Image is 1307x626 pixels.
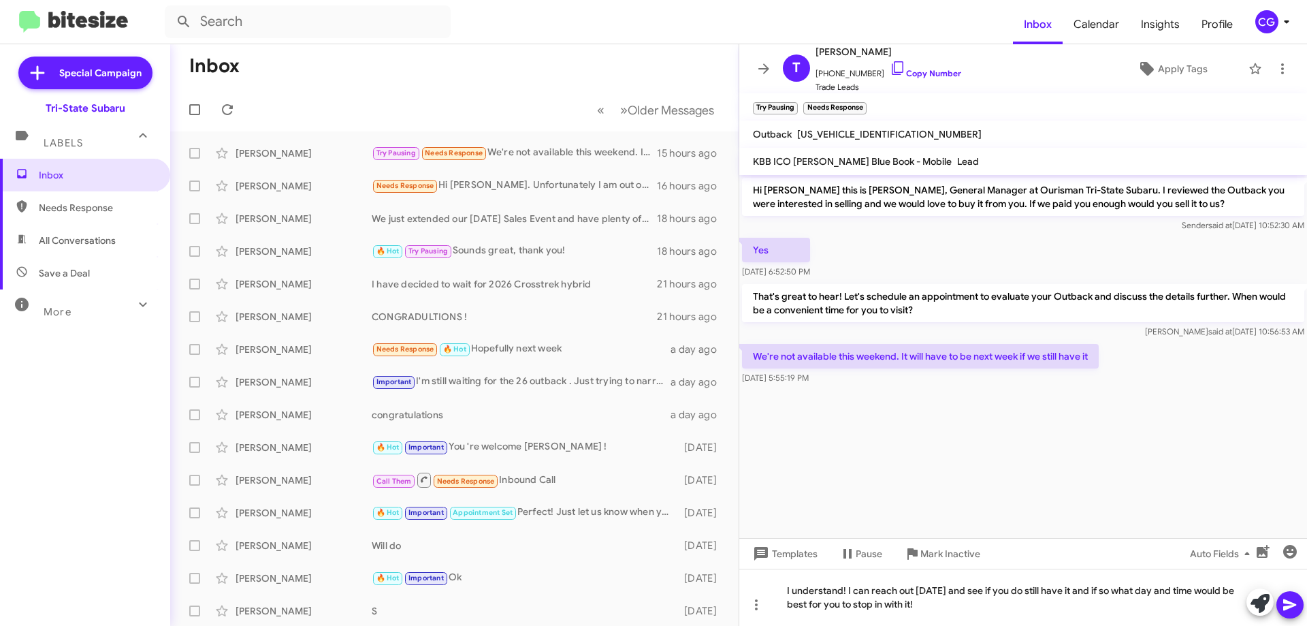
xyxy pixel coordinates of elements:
span: Inbox [39,168,155,182]
div: [PERSON_NAME] [236,179,372,193]
p: Hi [PERSON_NAME] this is [PERSON_NAME], General Manager at Ourisman Tri-State Subaru. I reviewed ... [742,178,1304,216]
span: [DATE] 5:55:19 PM [742,373,809,383]
div: [DATE] [677,539,728,552]
small: Needs Response [803,102,866,114]
div: 18 hours ago [657,245,728,258]
div: [PERSON_NAME] [236,310,372,324]
span: [US_VEHICLE_IDENTIFICATION_NUMBER] [797,128,982,140]
div: [PERSON_NAME] [236,375,372,389]
p: That's great to hear! Let's schedule an appointment to evaluate your Outback and discuss the deta... [742,284,1304,322]
p: Yes [742,238,810,262]
a: Copy Number [890,68,961,78]
div: [DATE] [677,572,728,585]
span: Templates [750,542,818,566]
span: Outback [753,128,792,140]
a: Insights [1130,5,1191,44]
div: 21 hours ago [657,310,728,324]
span: Important [408,443,444,452]
span: Older Messages [628,103,714,118]
span: Apply Tags [1158,57,1208,81]
p: We're not available this weekend. It will have to be next week if we still have it [742,344,1099,369]
span: Try Pausing [408,247,448,255]
button: Next [612,96,722,124]
div: Tri-State Subaru [46,101,125,115]
div: We just extended our [DATE] Sales Event and have plenty of Forester Hybrid models in-stock! Let's... [372,212,657,225]
div: [PERSON_NAME] [236,441,372,454]
span: Appointment Set [453,508,513,517]
div: Perfect! Just let us know when you arrive around 1 or 2, and we'll be ready to assist you. Lookin... [372,505,677,520]
div: a day ago [671,375,728,389]
span: [PERSON_NAME] [DATE] 10:56:53 AM [1145,326,1304,337]
span: 🔥 Hot [376,443,400,452]
span: Auto Fields [1190,542,1255,566]
button: Auto Fields [1179,542,1266,566]
span: More [44,306,71,318]
span: Try Pausing [376,148,416,157]
span: said at [1208,326,1232,337]
div: We're not available this weekend. It will have to be next week if we still have it [372,145,657,161]
div: I understand! I can reach out [DATE] and see if you do still have it and if so what day and time ... [739,569,1307,626]
span: [PHONE_NUMBER] [816,60,961,80]
div: Hi [PERSON_NAME]. Unfortunately I am out of state ([US_STATE]) and have to schedule some time to ... [372,178,657,193]
a: Inbox [1013,5,1063,44]
div: a day ago [671,343,728,356]
span: » [620,101,628,119]
div: [DATE] [677,473,728,487]
div: [PERSON_NAME] [236,277,372,291]
div: [PERSON_NAME] [236,572,372,585]
div: You 're welcome [PERSON_NAME] ! [372,439,677,455]
span: Important [408,508,444,517]
div: a day ago [671,408,728,422]
div: S [372,604,677,618]
span: said at [1208,220,1232,230]
div: 15 hours ago [657,146,728,160]
button: Pause [828,542,893,566]
span: Save a Deal [39,266,90,280]
div: [PERSON_NAME] [236,539,372,552]
button: Apply Tags [1102,57,1242,81]
div: Ok [372,570,677,586]
div: [DATE] [677,506,728,520]
div: [PERSON_NAME] [236,343,372,356]
div: I'm still waiting for the 26 outback . Just trying to narrow down where I will purchase [372,374,671,390]
div: [PERSON_NAME] [236,473,372,487]
span: Important [408,574,444,582]
span: [PERSON_NAME] [816,44,961,60]
small: Try Pausing [753,102,798,114]
span: [DATE] 6:52:50 PM [742,266,810,277]
span: 🔥 Hot [376,574,400,582]
div: Hopefully next week [372,341,671,357]
input: Search [165,5,451,38]
span: Needs Response [376,345,434,354]
span: T [792,57,801,79]
div: Inbound Call [372,471,677,488]
nav: Page navigation example [590,96,722,124]
span: 🔥 Hot [443,345,466,354]
div: 18 hours ago [657,212,728,225]
div: Sounds great, thank you! [372,243,657,259]
div: [DATE] [677,604,728,618]
span: « [597,101,604,119]
div: 21 hours ago [657,277,728,291]
span: 🔥 Hot [376,247,400,255]
div: Will do [372,539,677,552]
div: CG [1255,10,1278,33]
span: Needs Response [376,181,434,190]
div: congratulations [372,408,671,422]
span: Call Them [376,477,412,486]
span: Important [376,377,412,386]
button: CG [1244,10,1292,33]
a: Calendar [1063,5,1130,44]
div: I have decided to wait for 2026 Crosstrek hybrid [372,277,657,291]
span: Lead [957,155,979,168]
span: Labels [44,137,83,149]
span: KBB ICO [PERSON_NAME] Blue Book - Mobile [753,155,952,168]
div: [PERSON_NAME] [236,408,372,422]
div: [DATE] [677,441,728,454]
a: Profile [1191,5,1244,44]
span: Needs Response [39,201,155,215]
span: All Conversations [39,234,116,247]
